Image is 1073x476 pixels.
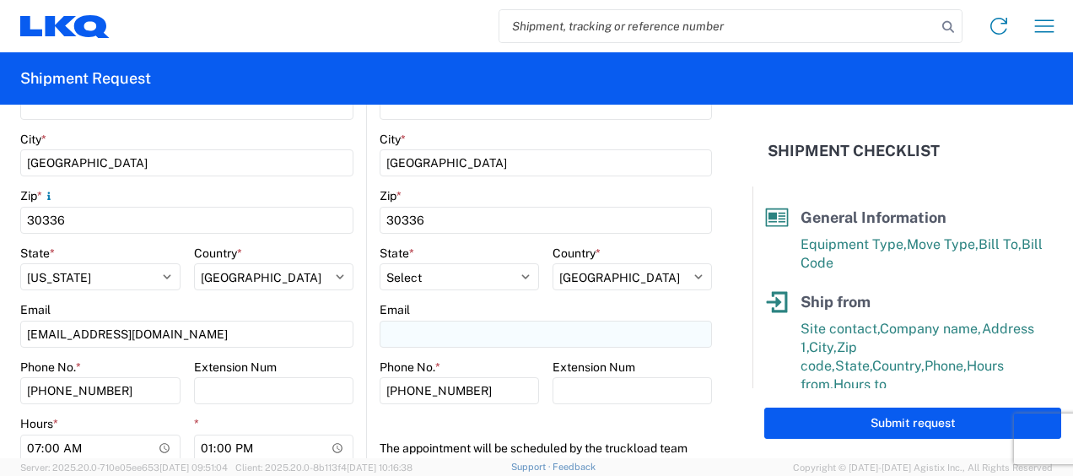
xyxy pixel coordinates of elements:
[20,246,55,261] label: State
[380,188,402,203] label: Zip
[833,376,887,392] span: Hours to
[380,435,687,462] label: The appointment will be scheduled by the truckload team
[159,462,228,473] span: [DATE] 09:51:04
[20,360,81,375] label: Phone No.
[880,321,982,337] span: Company name,
[925,358,967,374] span: Phone,
[801,208,946,226] span: General Information
[809,339,837,355] span: City,
[872,358,925,374] span: Country,
[835,358,872,374] span: State,
[801,236,907,252] span: Equipment Type,
[20,68,151,89] h2: Shipment Request
[801,321,880,337] span: Site contact,
[499,10,936,42] input: Shipment, tracking or reference number
[347,462,412,473] span: [DATE] 10:16:38
[907,236,979,252] span: Move Type,
[553,246,601,261] label: Country
[380,132,406,147] label: City
[20,132,46,147] label: City
[801,293,871,311] span: Ship from
[553,462,596,472] a: Feedback
[380,246,414,261] label: State
[380,360,440,375] label: Phone No.
[768,141,940,161] h2: Shipment Checklist
[235,462,412,473] span: Client: 2025.20.0-8b113f4
[553,360,635,375] label: Extension Num
[979,236,1022,252] span: Bill To,
[793,460,1053,475] span: Copyright © [DATE]-[DATE] Agistix Inc., All Rights Reserved
[20,462,228,473] span: Server: 2025.20.0-710e05ee653
[764,408,1061,439] button: Submit request
[20,416,58,431] label: Hours
[20,188,56,203] label: Zip
[380,302,410,317] label: Email
[194,246,242,261] label: Country
[20,302,51,317] label: Email
[194,360,277,375] label: Extension Num
[511,462,553,472] a: Support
